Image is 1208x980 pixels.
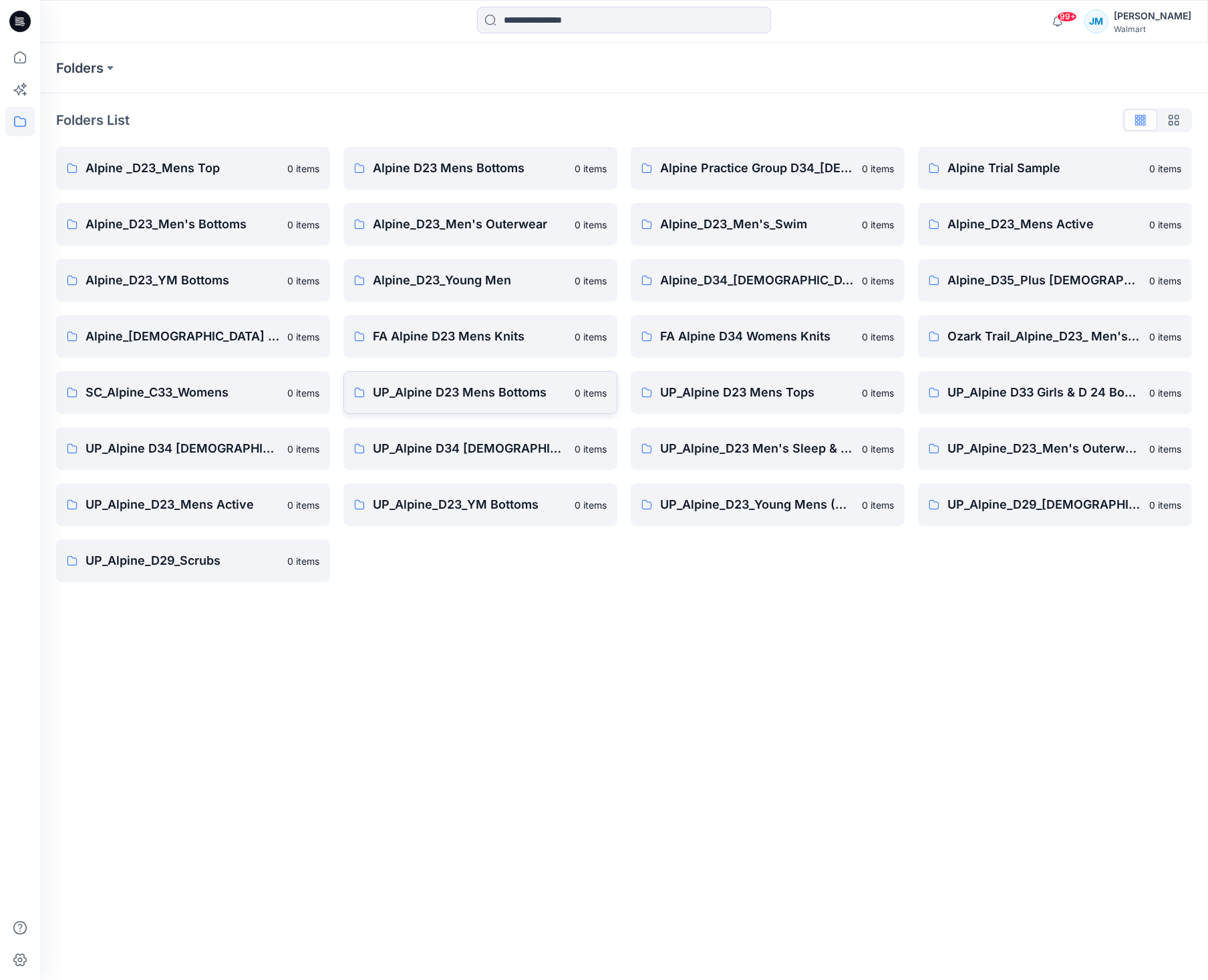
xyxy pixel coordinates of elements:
[575,274,607,288] p: 0 items
[918,315,1192,358] a: Ozark Trail_Alpine_D23_ Men's Outdoor0 items
[1149,442,1181,456] p: 0 items
[86,495,279,514] p: UP_Alpine_D23_Mens Active
[947,327,1141,346] p: Ozark Trail_Alpine_D23_ Men's Outdoor
[287,218,319,232] p: 0 items
[575,498,607,512] p: 0 items
[631,315,905,358] a: FA Alpine D34 Womens Knits0 items
[343,315,617,358] a: FA Alpine D23 Mens Knits0 items
[343,371,617,414] a: UP_Alpine D23 Mens Bottoms0 items
[86,159,279,178] p: Alpine _D23_Mens Top
[56,315,330,358] a: Alpine_[DEMOGRAPHIC_DATA] Dotcom0 items
[947,439,1141,458] p: UP_Alpine_D23_Men's Outerwear
[373,159,567,178] p: Alpine D23 Mens Bottoms
[947,495,1141,514] p: UP_Alpine_D29_[DEMOGRAPHIC_DATA] Sleepwear
[660,439,854,458] p: UP_Alpine_D23 Men's Sleep & Lounge
[373,439,567,458] p: UP_Alpine D34 [DEMOGRAPHIC_DATA] Ozark Trail Swim
[575,442,607,456] p: 0 items
[660,271,854,290] p: Alpine_D34_[DEMOGRAPHIC_DATA] Active
[947,383,1141,402] p: UP_Alpine D33 Girls & D 24 Boys Active
[947,215,1141,234] p: Alpine_D23_Mens Active
[575,218,607,232] p: 0 items
[575,386,607,400] p: 0 items
[86,215,279,234] p: Alpine_D23_Men's Bottoms
[918,483,1192,526] a: UP_Alpine_D29_[DEMOGRAPHIC_DATA] Sleepwear0 items
[1114,24,1191,34] div: Walmart
[373,383,567,402] p: UP_Alpine D23 Mens Bottoms
[947,159,1141,178] p: Alpine Trial Sample
[287,442,319,456] p: 0 items
[862,330,894,344] p: 0 items
[1114,8,1191,24] div: [PERSON_NAME]
[287,498,319,512] p: 0 items
[86,327,279,346] p: Alpine_[DEMOGRAPHIC_DATA] Dotcom
[660,327,854,346] p: FA Alpine D34 Womens Knits
[56,483,330,526] a: UP_Alpine_D23_Mens Active0 items
[343,427,617,470] a: UP_Alpine D34 [DEMOGRAPHIC_DATA] Ozark Trail Swim0 items
[343,259,617,302] a: Alpine_D23_Young Men0 items
[862,274,894,288] p: 0 items
[86,271,279,290] p: Alpine_D23_YM Bottoms
[343,147,617,190] a: Alpine D23 Mens Bottoms0 items
[56,427,330,470] a: UP_Alpine D34 [DEMOGRAPHIC_DATA] Active0 items
[631,259,905,302] a: Alpine_D34_[DEMOGRAPHIC_DATA] Active0 items
[1149,218,1181,232] p: 0 items
[287,162,319,176] p: 0 items
[373,495,567,514] p: UP_Alpine_D23_YM Bottoms
[1149,386,1181,400] p: 0 items
[373,327,567,346] p: FA Alpine D23 Mens Knits
[373,271,567,290] p: Alpine_D23_Young Men
[631,203,905,246] a: Alpine_D23_Men's_Swim0 items
[56,259,330,302] a: Alpine_D23_YM Bottoms0 items
[86,551,279,570] p: UP_Alpine_D29_Scrubs
[862,218,894,232] p: 0 items
[287,554,319,568] p: 0 items
[660,159,854,178] p: Alpine Practice Group D34_[DEMOGRAPHIC_DATA] active_P2
[862,498,894,512] p: 0 items
[918,147,1192,190] a: Alpine Trial Sample0 items
[631,427,905,470] a: UP_Alpine_D23 Men's Sleep & Lounge0 items
[660,215,854,234] p: Alpine_D23_Men's_Swim
[56,203,330,246] a: Alpine_D23_Men's Bottoms0 items
[56,59,104,77] a: Folders
[660,383,854,402] p: UP_Alpine D23 Mens Tops
[660,495,854,514] p: UP_Alpine_D23_Young Mens (YM)
[1149,330,1181,344] p: 0 items
[1149,498,1181,512] p: 0 items
[575,162,607,176] p: 0 items
[287,330,319,344] p: 0 items
[343,483,617,526] a: UP_Alpine_D23_YM Bottoms0 items
[56,539,330,582] a: UP_Alpine_D29_Scrubs0 items
[1149,274,1181,288] p: 0 items
[86,383,279,402] p: SC_Alpine_C33_Womens
[1084,9,1108,33] div: JM
[1057,11,1077,22] span: 99+
[631,483,905,526] a: UP_Alpine_D23_Young Mens (YM)0 items
[862,162,894,176] p: 0 items
[947,271,1141,290] p: Alpine_D35_Plus [DEMOGRAPHIC_DATA] Tops
[862,386,894,400] p: 0 items
[343,203,617,246] a: Alpine_D23_Men's Outerwear0 items
[575,330,607,344] p: 0 items
[918,371,1192,414] a: UP_Alpine D33 Girls & D 24 Boys Active0 items
[1149,162,1181,176] p: 0 items
[631,147,905,190] a: Alpine Practice Group D34_[DEMOGRAPHIC_DATA] active_P20 items
[287,386,319,400] p: 0 items
[862,442,894,456] p: 0 items
[918,259,1192,302] a: Alpine_D35_Plus [DEMOGRAPHIC_DATA] Tops0 items
[86,439,279,458] p: UP_Alpine D34 [DEMOGRAPHIC_DATA] Active
[56,371,330,414] a: SC_Alpine_C33_Womens0 items
[373,215,567,234] p: Alpine_D23_Men's Outerwear
[56,147,330,190] a: Alpine _D23_Mens Top0 items
[918,427,1192,470] a: UP_Alpine_D23_Men's Outerwear0 items
[918,203,1192,246] a: Alpine_D23_Mens Active0 items
[56,110,130,130] p: Folders List
[631,371,905,414] a: UP_Alpine D23 Mens Tops0 items
[287,274,319,288] p: 0 items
